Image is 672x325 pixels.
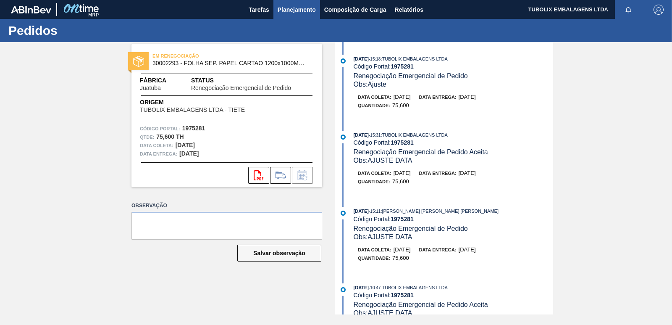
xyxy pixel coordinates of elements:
[191,85,291,91] span: Renegociação Emergencial de Pedido
[354,285,369,290] span: [DATE]
[394,246,411,253] span: [DATE]
[354,157,412,164] span: Obs: AJUSTE DATA
[354,72,468,79] span: Renegociação Emergencial de Pedido
[152,60,305,66] span: 30002293 - FOLHA SEP. PAPEL CARTAO 1200x1000M 350g
[140,85,161,91] span: Juatuba
[278,5,316,15] span: Planejamento
[391,139,414,146] strong: 1975281
[381,132,447,137] span: : TUBOLIX EMBALAGENS LTDA
[354,139,553,146] div: Código Portal:
[248,167,269,184] div: Abrir arquivo PDF
[654,5,664,15] img: Logout
[391,216,414,222] strong: 1975281
[354,225,468,232] span: Renegociação Emergencial de Pedido
[133,56,144,67] img: status
[392,178,409,185] span: 75,600
[341,135,346,140] img: atual
[381,209,499,214] span: : [PERSON_NAME] [PERSON_NAME] [PERSON_NAME]
[358,256,390,261] span: Quantidade :
[419,171,457,176] span: Data entrega:
[358,103,390,108] span: Quantidade :
[381,56,447,61] span: : TUBOLIX EMBALAGENS LTDA
[354,148,488,156] span: Renegociação Emergencial de Pedido Aceita
[140,150,177,158] span: Data entrega:
[341,58,346,63] img: atual
[395,5,423,15] span: Relatórios
[459,94,476,100] span: [DATE]
[341,211,346,216] img: atual
[292,167,313,184] div: Informar alteração no pedido
[11,6,51,13] img: TNhmsLtSVTkK8tSr43FrP2fwEKptu5GPRR3wAAAABJRU5ErkJggg==
[8,26,157,35] h1: Pedidos
[270,167,291,184] div: Ir para Composição de Carga
[156,133,184,140] strong: 75,600 TH
[140,133,154,141] span: Qtde :
[182,125,205,132] strong: 1975281
[341,287,346,292] img: atual
[369,133,381,137] span: - 15:31
[394,170,411,176] span: [DATE]
[354,309,412,317] span: Obs: AJUSTE DATA
[131,200,322,212] label: Observação
[354,63,553,70] div: Código Portal:
[459,246,476,253] span: [DATE]
[369,285,381,290] span: - 10:47
[324,5,386,15] span: Composição de Carga
[391,63,414,70] strong: 1975281
[358,95,391,100] span: Data coleta:
[392,255,409,261] span: 75,600
[237,245,321,262] button: Salvar observação
[176,142,195,148] strong: [DATE]
[394,94,411,100] span: [DATE]
[354,216,553,222] div: Código Portal:
[369,209,381,214] span: - 15:11
[140,124,180,133] span: Código Portal:
[354,301,488,308] span: Renegociação Emergencial de Pedido Aceita
[354,233,412,240] span: Obs: AJUSTE DATA
[140,141,173,150] span: Data coleta:
[249,5,269,15] span: Tarefas
[152,52,270,60] span: EM RENEGOCIAÇÃO
[358,179,390,184] span: Quantidade :
[354,209,369,214] span: [DATE]
[191,76,314,85] span: Status
[615,4,642,16] button: Notificações
[369,57,381,61] span: - 15:18
[419,95,457,100] span: Data entrega:
[381,285,447,290] span: : TUBOLIX EMBALAGENS LTDA
[140,107,245,113] span: TUBOLIX EMBALAGENS LTDA - TIETE
[392,102,409,108] span: 75,600
[140,76,187,85] span: Fábrica
[358,171,391,176] span: Data coleta:
[140,98,269,107] span: Origem
[179,150,199,157] strong: [DATE]
[354,81,386,88] span: Obs: Ajuste
[391,292,414,299] strong: 1975281
[354,292,553,299] div: Código Portal:
[419,247,457,252] span: Data entrega:
[354,56,369,61] span: [DATE]
[358,247,391,252] span: Data coleta:
[354,132,369,137] span: [DATE]
[459,170,476,176] span: [DATE]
